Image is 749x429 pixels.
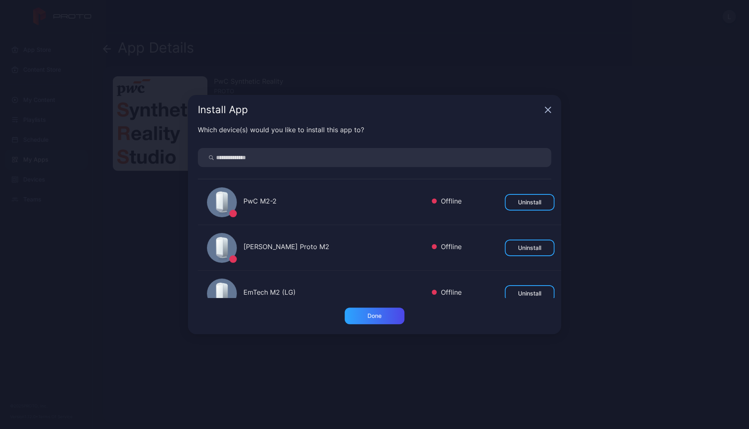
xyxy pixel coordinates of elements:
[367,313,382,319] div: Done
[243,242,425,254] div: [PERSON_NAME] Proto M2
[518,199,541,206] div: Uninstall
[518,245,541,251] div: Uninstall
[518,290,541,297] div: Uninstall
[505,285,554,302] button: Uninstall
[243,287,425,299] div: EmTech M2 (LG)
[505,240,554,256] button: Uninstall
[345,308,404,324] button: Done
[505,194,554,211] button: Uninstall
[432,196,462,208] div: Offline
[198,105,541,115] div: Install App
[198,125,551,135] div: Which device(s) would you like to install this app to?
[432,242,462,254] div: Offline
[432,287,462,299] div: Offline
[243,196,425,208] div: PwC M2-2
